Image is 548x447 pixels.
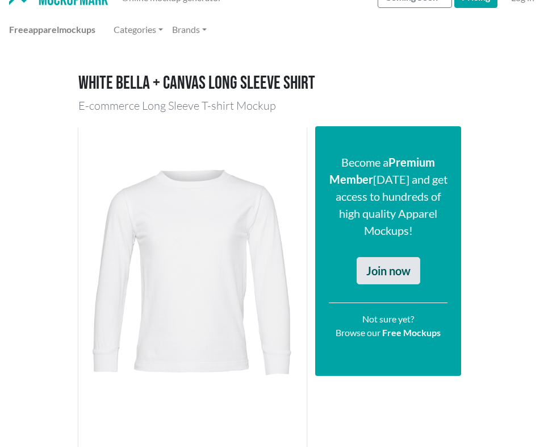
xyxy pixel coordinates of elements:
a: Freeapparelmockups [5,18,100,41]
a: Join now [357,257,420,284]
a: Free Mockups [382,327,441,338]
p: Become a [DATE] and get access to hundreds of high quality Apparel Mockups! [329,154,448,239]
a: Categories [109,18,168,41]
p: Not sure yet? Browse our [329,312,448,340]
h3: E-commerce Long Sleeve T-shirt Mockup [78,99,470,113]
h1: White Bella + Canvas long sleeve shirt [78,73,470,94]
a: Brands [168,18,211,41]
span: apparel [28,24,59,35]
